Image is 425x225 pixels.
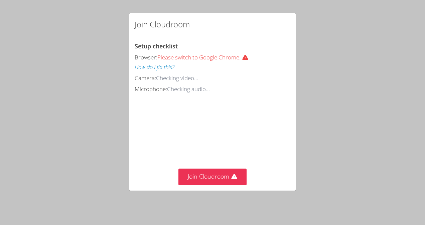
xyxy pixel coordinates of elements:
span: Checking audio... [167,85,210,93]
span: Please switch to Google Chrome. [157,53,251,61]
span: Setup checklist [135,42,178,50]
button: How do I fix this? [135,62,174,72]
button: Join Cloudroom [178,169,247,185]
span: Camera: [135,74,156,82]
span: Checking video... [156,74,198,82]
h2: Join Cloudroom [135,18,190,30]
span: Microphone: [135,85,167,93]
span: Browser: [135,53,157,61]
